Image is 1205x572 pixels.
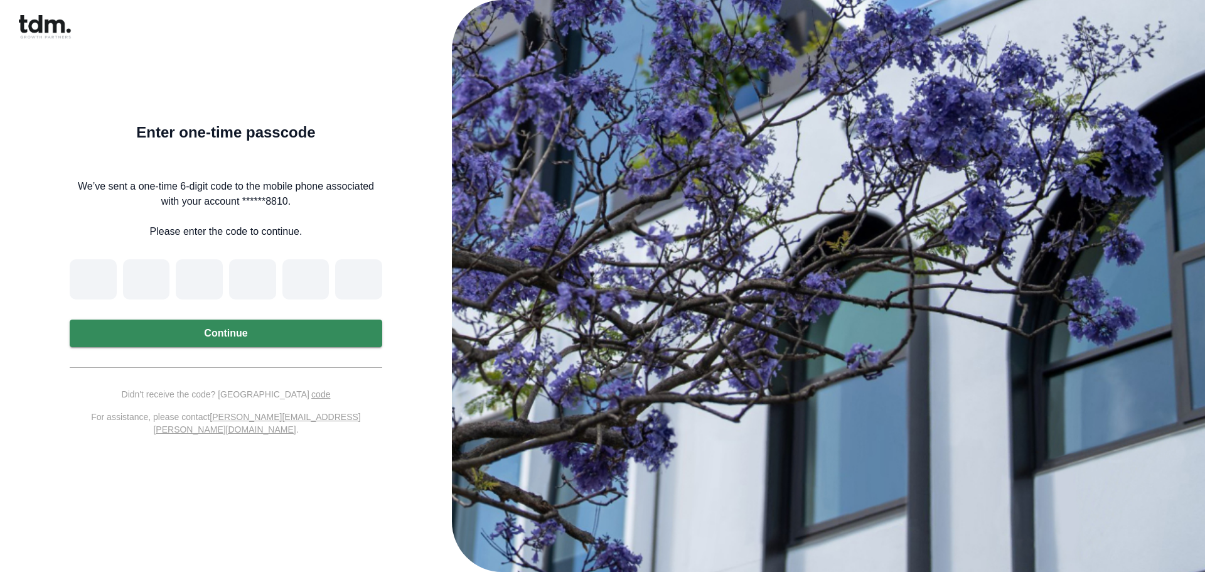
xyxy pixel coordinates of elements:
input: Please enter verification code. Digit 1 [70,259,117,299]
input: Digit 3 [176,259,223,299]
p: We’ve sent a one-time 6-digit code to the mobile phone associated with your account ******8810. P... [70,179,382,239]
p: Didn't receive the code? [GEOGRAPHIC_DATA] [70,388,382,401]
input: Digit 5 [282,259,329,299]
a: code [311,389,330,399]
input: Digit 6 [335,259,382,299]
input: Digit 2 [123,259,170,299]
h5: Enter one-time passcode [70,126,382,139]
u: [PERSON_NAME][EMAIL_ADDRESS][PERSON_NAME][DOMAIN_NAME] [153,412,360,434]
p: For assistance, please contact . [70,411,382,436]
button: Continue [70,320,382,347]
input: Digit 4 [229,259,276,299]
